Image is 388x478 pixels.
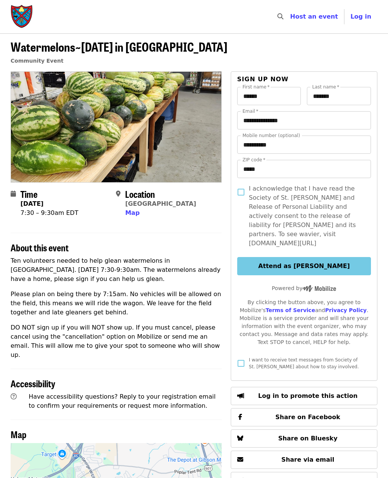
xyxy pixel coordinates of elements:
[237,76,289,83] span: Sign up now
[258,392,357,399] span: Log in to promote this action
[302,285,336,292] img: Powered by Mobilize
[11,377,55,390] span: Accessibility
[275,413,340,421] span: Share on Facebook
[266,307,315,313] a: Terms of Service
[290,13,338,20] a: Host an event
[11,393,17,400] i: question-circle icon
[278,435,338,442] span: Share on Bluesky
[282,456,335,463] span: Share via email
[11,58,63,64] a: Community Event
[307,87,371,105] input: Last name
[237,257,371,275] button: Attend as [PERSON_NAME]
[11,38,227,55] span: Watermelons~[DATE] in [GEOGRAPHIC_DATA]
[231,408,377,426] button: Share on Facebook
[350,13,371,20] span: Log in
[125,200,196,207] a: [GEOGRAPHIC_DATA]
[11,428,27,441] span: Map
[237,111,371,129] input: Email
[231,429,377,448] button: Share on Bluesky
[20,200,44,207] strong: [DATE]
[11,290,222,317] p: Please plan on being there by 7:15am. No vehicles will be allowed on the field, this means we wil...
[344,9,377,24] button: Log in
[242,85,270,89] label: First name
[272,285,336,291] span: Powered by
[11,241,69,254] span: About this event
[125,187,155,200] span: Location
[288,8,294,26] input: Search
[237,160,371,178] input: ZIP code
[20,187,38,200] span: Time
[125,209,139,216] span: Map
[277,13,283,20] i: search icon
[125,208,139,218] button: Map
[231,451,377,469] button: Share via email
[11,190,16,197] i: calendar icon
[237,136,371,154] input: Mobile number (optional)
[11,256,222,284] p: Ten volunteers needed to help glean watermelons in [GEOGRAPHIC_DATA]. [DATE] 7:30-9:30am. The wat...
[231,387,377,405] button: Log in to promote this action
[242,158,265,162] label: ZIP code
[29,393,216,409] span: Have accessibility questions? Reply to your registration email to confirm your requirements or re...
[116,190,120,197] i: map-marker-alt icon
[11,72,221,182] img: Watermelons~Monday in Concord organized by Society of St. Andrew
[325,307,367,313] a: Privacy Policy
[242,133,300,138] label: Mobile number (optional)
[312,85,339,89] label: Last name
[11,323,222,360] p: DO NOT sign up if you will NOT show up. If you must cancel, please cancel using the "cancellation...
[242,109,258,114] label: Email
[11,5,33,29] img: Society of St. Andrew - Home
[249,357,359,369] span: I want to receive text messages from Society of St. [PERSON_NAME] about how to stay involved.
[237,298,371,346] div: By clicking the button above, you agree to Mobilize's and . Mobilize is a service provider and wi...
[237,87,301,105] input: First name
[20,208,78,218] div: 7:30 – 9:30am EDT
[249,184,365,248] span: I acknowledge that I have read the Society of St. [PERSON_NAME] and Release of Personal Liability...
